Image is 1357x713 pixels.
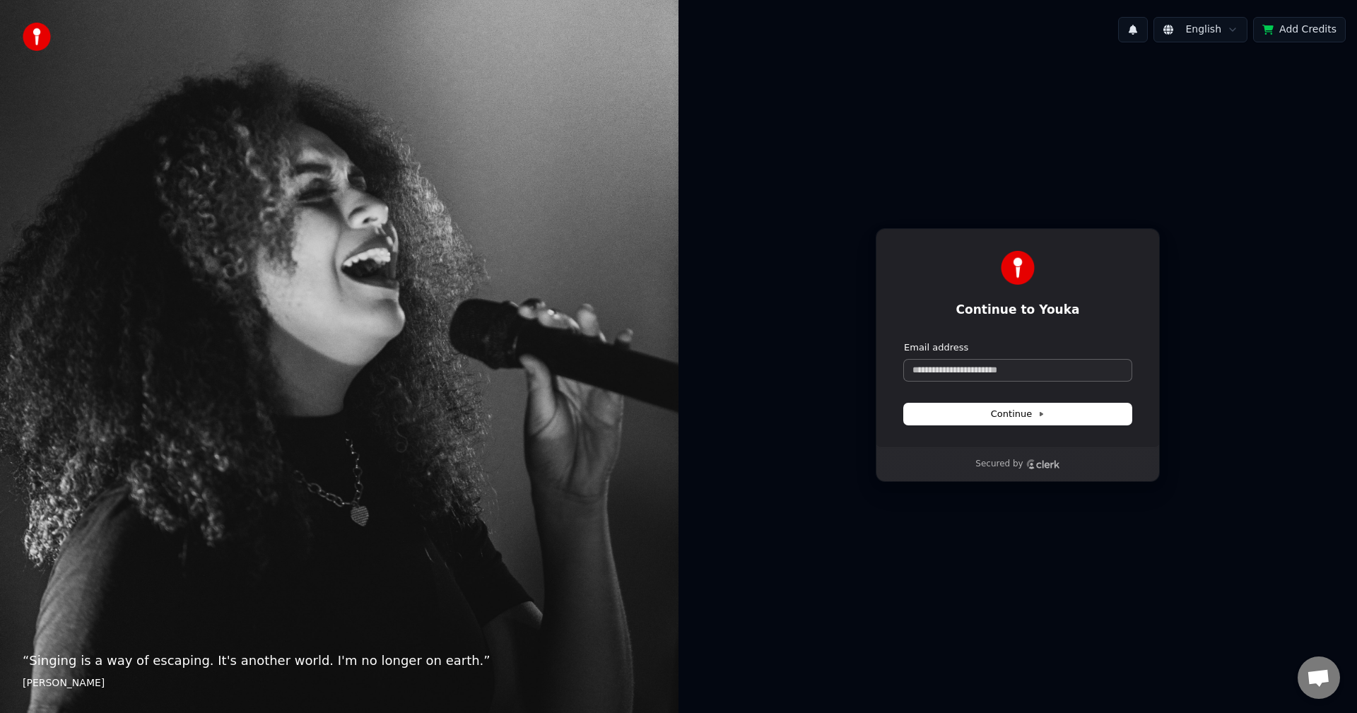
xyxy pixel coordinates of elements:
[1298,656,1340,699] a: Open chat
[23,676,656,690] footer: [PERSON_NAME]
[1253,17,1346,42] button: Add Credits
[23,651,656,671] p: “ Singing is a way of escaping. It's another world. I'm no longer on earth. ”
[904,403,1132,425] button: Continue
[975,459,1023,470] p: Secured by
[23,23,51,51] img: youka
[991,408,1045,420] span: Continue
[1001,251,1035,285] img: Youka
[904,302,1132,319] h1: Continue to Youka
[904,341,968,354] label: Email address
[1026,459,1060,469] a: Clerk logo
